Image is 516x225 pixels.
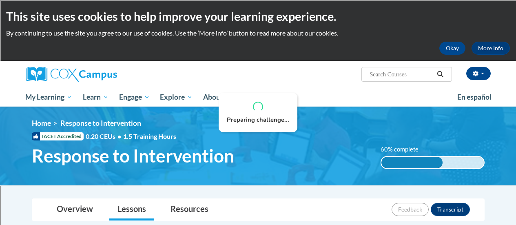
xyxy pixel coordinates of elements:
[160,92,193,102] span: Explore
[32,132,84,140] span: IACET Accredited
[452,89,497,106] a: En español
[198,88,236,107] a: About
[123,132,176,140] span: 1.5 Training Hours
[86,132,123,141] span: 0.20 CEUs
[434,69,446,79] button: Search
[369,69,434,79] input: Search Courses
[117,132,121,140] span: •
[457,93,492,101] span: En español
[466,67,491,80] button: Account Settings
[26,67,117,82] img: Cox Campus
[25,92,72,102] span: My Learning
[32,119,51,127] a: Home
[381,145,427,154] label: 60% complete
[83,92,109,102] span: Learn
[155,88,198,107] a: Explore
[119,92,150,102] span: Engage
[26,67,173,82] a: Cox Campus
[60,119,141,127] span: Response to Intervention
[381,157,443,168] div: 60% complete
[78,88,114,107] a: Learn
[32,145,234,167] span: Response to Intervention
[20,88,78,107] a: My Learning
[203,92,231,102] span: About
[20,88,497,107] div: Main menu
[114,88,155,107] a: Engage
